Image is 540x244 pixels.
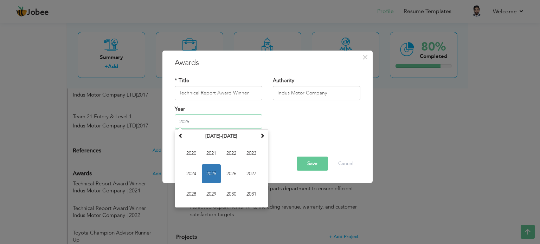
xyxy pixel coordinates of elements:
span: 2021 [202,144,221,163]
h3: Awards [175,58,360,68]
span: Next Decade [260,133,265,138]
button: Close [360,52,371,63]
span: 2027 [242,164,261,183]
span: 2026 [222,164,241,183]
span: 2028 [182,185,201,204]
label: * Title [175,77,189,84]
span: 2020 [182,144,201,163]
span: Previous Decade [178,133,183,138]
span: 2030 [222,185,241,204]
span: 2029 [202,185,221,204]
span: 2025 [202,164,221,183]
span: 2023 [242,144,261,163]
button: Save [297,157,328,171]
span: 2031 [242,185,261,204]
th: Select Decade [185,131,258,141]
span: 2024 [182,164,201,183]
label: Authority [273,77,294,84]
button: Cancel [331,157,360,171]
label: Year [175,105,185,113]
span: × [362,51,368,64]
span: 2022 [222,144,241,163]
